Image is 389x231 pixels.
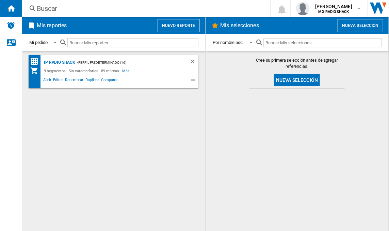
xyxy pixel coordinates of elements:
div: - Perfil predeterminado (16) [75,58,176,67]
h2: Mis selecciones [219,19,261,32]
span: Cree su primera selección antes de agregar referencias. [249,57,345,70]
span: [PERSON_NAME] [315,3,352,10]
input: Buscar Mis selecciones [263,38,382,47]
div: Buscar [37,4,253,13]
div: Borrar [190,58,198,67]
span: Renombrar [64,77,84,85]
img: profile.jpg [296,2,310,15]
button: Nuevo reporte [158,19,200,32]
h2: Mis reportes [35,19,68,32]
span: Editar [52,77,64,85]
div: 9 segmentos - Sin característica - 89 marcas [42,67,123,75]
b: MX RADIOSHACK [319,10,349,14]
span: Abrir [42,77,52,85]
div: Matriz de precios [30,57,42,66]
div: IP Radio Shack [42,58,75,67]
button: Nueva selección [274,74,320,86]
div: Por nombre asc. [213,40,244,45]
span: Compartir [100,77,119,85]
div: Mi colección [30,67,42,75]
button: Nueva selección [338,19,383,32]
input: Buscar Mis reportes [67,38,198,47]
span: Más [123,67,131,75]
img: alerts-logo.svg [7,21,15,29]
div: Mi pedido [29,40,48,45]
span: Duplicar [84,77,100,85]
